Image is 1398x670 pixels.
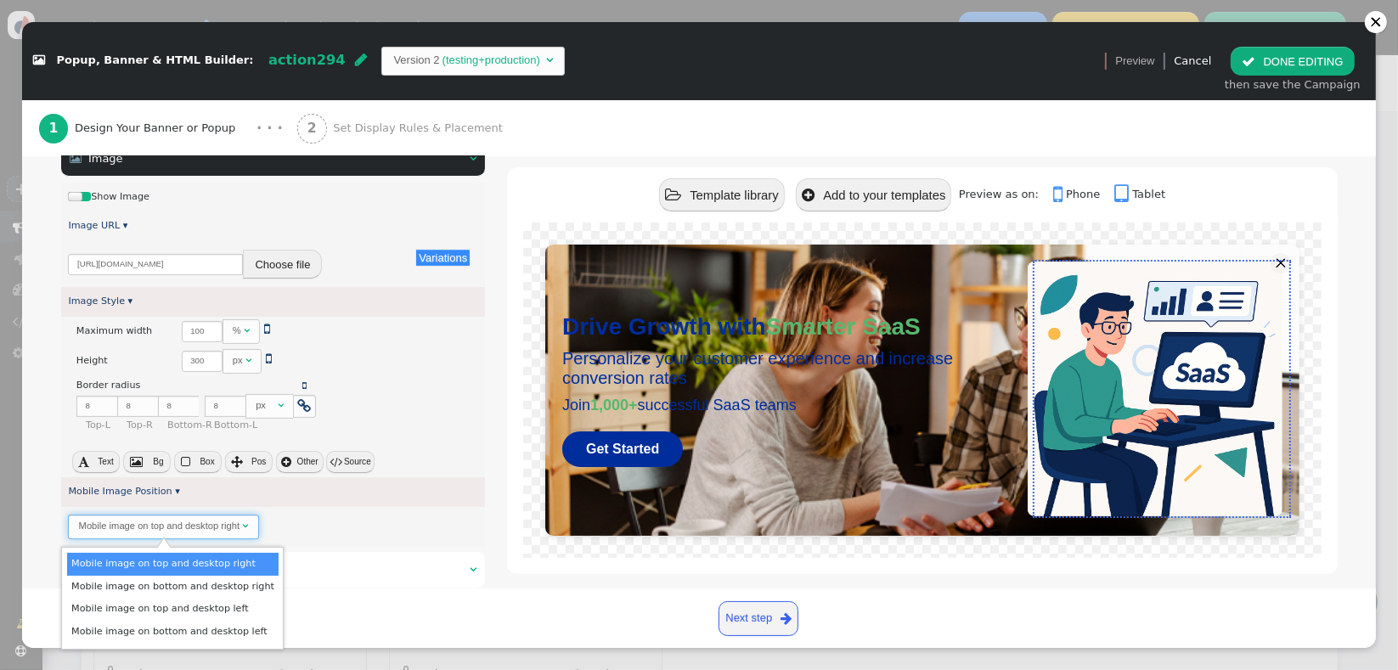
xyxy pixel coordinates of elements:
td: Mobile image on top and desktop left [67,598,279,621]
a: 2 Set Display Rules & Placement [297,100,538,156]
span: Set Display Rules & Placement [333,120,509,137]
a:  [266,353,272,364]
a: Image URL ▾ [68,220,127,231]
span:  [355,53,367,66]
button:  Text [72,451,120,473]
span: 1,000+ [590,397,638,414]
span:  [546,54,553,65]
span:  [665,188,681,203]
font: Personalize your customer experience and increase conversion rates [562,349,953,387]
div: Mobile image on top and desktop right [79,519,240,533]
span: Box [200,457,214,466]
span: Preview as on: [959,188,1050,200]
td: (testing+production) [440,52,543,69]
font: Get Started [586,442,659,456]
button:  Box [174,451,222,473]
div: px [256,398,274,413]
font: Join successful SaaS teams [562,397,797,414]
div: · · · [256,118,283,139]
span:  [330,456,341,468]
a: Mobile Image Position ▾ [68,486,179,497]
font: Drive Growth with [562,313,921,340]
a: 1 Design Your Banner or Popup · · · [39,100,297,156]
div: Bottom-L [214,419,301,433]
span: Pos [251,457,266,466]
a: Get Started [562,431,683,467]
span:  [266,352,272,365]
span: Height [76,355,108,366]
button:  Bg [123,451,171,473]
td: Version 2 [393,52,439,69]
span: Text [98,457,113,466]
span: Bg [153,457,163,466]
span: Design Your Banner or Popup [75,120,242,137]
td: Mobile image on bottom and desktop right [67,576,279,599]
div: px [233,353,243,368]
span:  [1115,183,1133,206]
div: Top-R [127,419,166,433]
div: Show Image [61,183,486,212]
button:  Pos [225,451,273,473]
a:  [302,380,307,391]
span:  [802,188,815,203]
button: DONE EDITING [1231,47,1354,76]
div: % [233,324,241,338]
span:  [297,399,311,413]
span:  [130,456,143,468]
a: Image Style ▾ [68,296,132,307]
td: Mobile image on top and desktop right [67,553,279,576]
span:  [781,609,792,628]
span:  [244,325,250,335]
a: Cancel [1174,54,1211,67]
a: Preview [1115,47,1154,76]
a: Next step [719,601,799,636]
button: Add to your templates [796,178,952,211]
button: Choose file [243,250,322,279]
span:  [1242,55,1255,68]
button: Variations [416,250,470,266]
td: Mobile image on bottom and desktop left [67,621,279,644]
a: Tablet [1115,188,1166,200]
span:  [245,355,251,365]
button: Template library [659,178,785,211]
b: 1 [48,121,58,136]
span:  [470,564,476,575]
span: Popup, Banner & HTML Builder: [57,54,254,67]
img: Image [1028,262,1282,516]
div: Top-L [86,419,125,433]
span:  [231,456,243,468]
span:  [470,153,476,164]
span:  [78,456,89,468]
a: Phone [1053,188,1111,200]
span:  [33,55,45,66]
span:  [264,322,270,335]
a:  [264,324,270,335]
span: action294 [268,52,346,68]
button: Source [326,451,374,473]
span: Smarter SaaS [766,313,921,340]
span:  [181,456,190,468]
span:  [278,400,284,410]
b: 2 [307,121,317,136]
span: Maximum width [76,325,152,336]
div: then save the Campaign [1225,76,1361,93]
span:  [70,153,82,164]
span: Preview [1115,53,1154,70]
span: Border radius [76,380,141,391]
button: Other [276,451,324,473]
span: Image [88,152,123,165]
div: Bottom-R [167,419,212,433]
span:  [281,456,291,468]
span:  [242,521,248,531]
span:  [1053,183,1066,206]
